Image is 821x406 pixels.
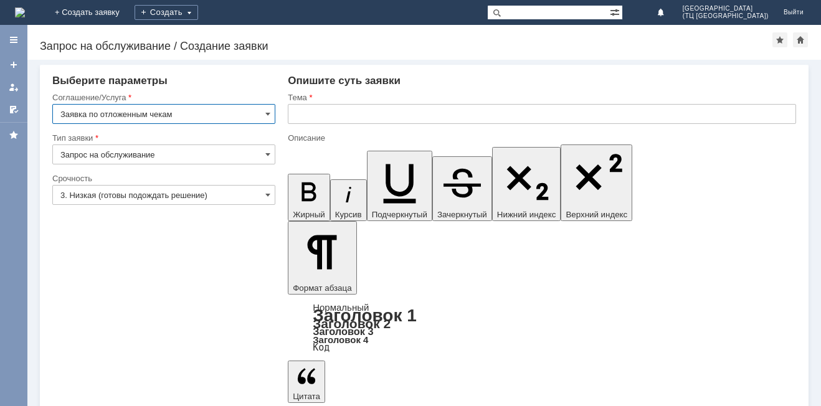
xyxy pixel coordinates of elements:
a: Перейти на домашнюю страницу [15,7,25,17]
span: Жирный [293,210,325,219]
div: Тип заявки [52,134,273,142]
div: Соглашение/Услуга [52,93,273,101]
button: Зачеркнутый [432,156,492,221]
button: Жирный [288,174,330,221]
span: Курсив [335,210,362,219]
div: Добавить в избранное [772,32,787,47]
div: Запрос на обслуживание / Создание заявки [40,40,772,52]
div: Формат абзаца [288,303,796,352]
span: Опишите суть заявки [288,75,401,87]
span: (ТЦ [GEOGRAPHIC_DATA]) [683,12,769,20]
button: Курсив [330,179,367,221]
a: Мои согласования [4,100,24,120]
div: Тема [288,93,794,101]
a: Нормальный [313,302,369,313]
a: Заголовок 1 [313,306,417,325]
span: Нижний индекс [497,210,556,219]
button: Нижний индекс [492,147,561,221]
button: Формат абзаца [288,221,356,295]
img: logo [15,7,25,17]
a: Создать заявку [4,55,24,75]
div: Описание [288,134,794,142]
span: Формат абзаца [293,283,351,293]
span: Расширенный поиск [610,6,622,17]
span: [GEOGRAPHIC_DATA] [683,5,769,12]
span: Верхний индекс [566,210,627,219]
a: Заголовок 2 [313,316,391,331]
button: Цитата [288,361,325,403]
a: Заголовок 3 [313,326,373,337]
span: Зачеркнутый [437,210,487,219]
div: Создать [135,5,198,20]
button: Верхний индекс [561,144,632,221]
a: Мои заявки [4,77,24,97]
span: Подчеркнутый [372,210,427,219]
span: Цитата [293,392,320,401]
div: Сделать домашней страницей [793,32,808,47]
span: Выберите параметры [52,75,168,87]
a: Код [313,342,330,353]
a: Заголовок 4 [313,334,368,345]
button: Подчеркнутый [367,151,432,221]
div: Срочность [52,174,273,182]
